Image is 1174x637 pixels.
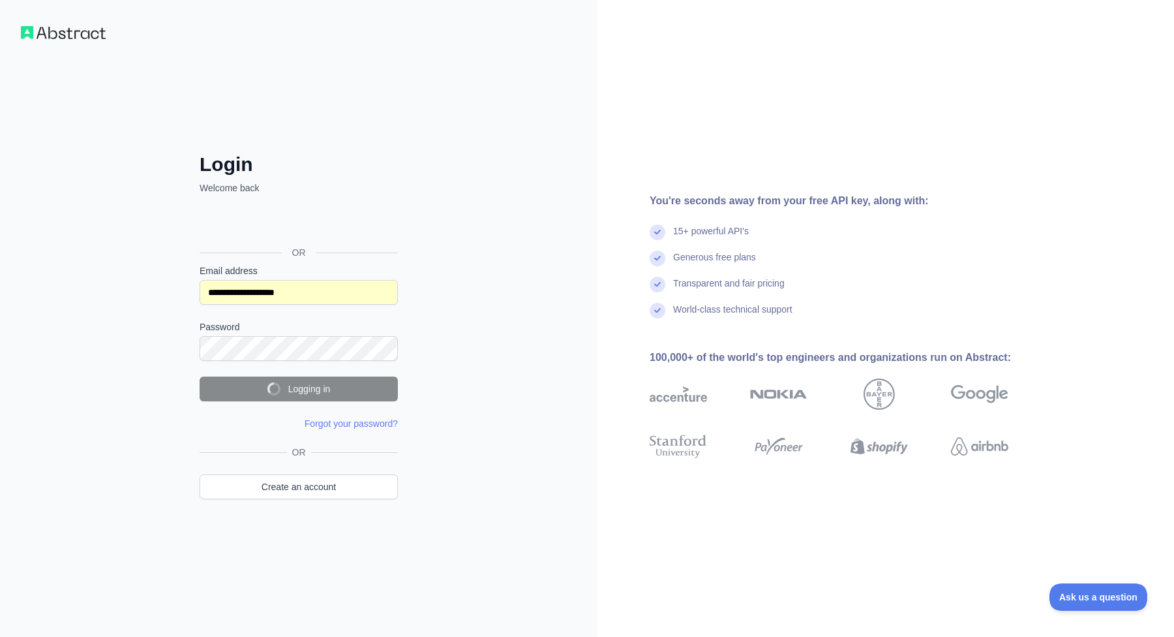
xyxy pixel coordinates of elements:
img: check mark [650,225,665,240]
img: airbnb [951,432,1008,461]
img: nokia [750,379,807,410]
div: Transparent and fair pricing [673,277,785,303]
iframe: Sign in with Google Button [193,209,402,238]
div: 100,000+ of the world's top engineers and organizations run on Abstract: [650,350,1050,365]
span: OR [282,246,316,259]
button: Logging in [200,377,398,401]
label: Email address [200,264,398,277]
img: check mark [650,251,665,266]
label: Password [200,320,398,334]
span: OR [287,446,311,459]
a: Create an account [200,474,398,499]
img: Workflow [21,26,106,39]
h2: Login [200,153,398,176]
img: google [951,379,1008,410]
iframe: Toggle Customer Support [1049,583,1148,611]
img: payoneer [750,432,807,461]
div: You're seconds away from your free API key, along with: [650,193,1050,209]
div: Generous free plans [673,251,756,277]
a: Forgot your password? [305,418,398,429]
p: Welcome back [200,181,398,194]
img: check mark [650,277,665,292]
div: World-class technical support [673,303,792,329]
img: shopify [850,432,908,461]
img: accenture [650,379,707,410]
img: stanford university [650,432,707,461]
div: 15+ powerful API's [673,225,749,251]
img: bayer [864,379,895,410]
img: check mark [650,303,665,318]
